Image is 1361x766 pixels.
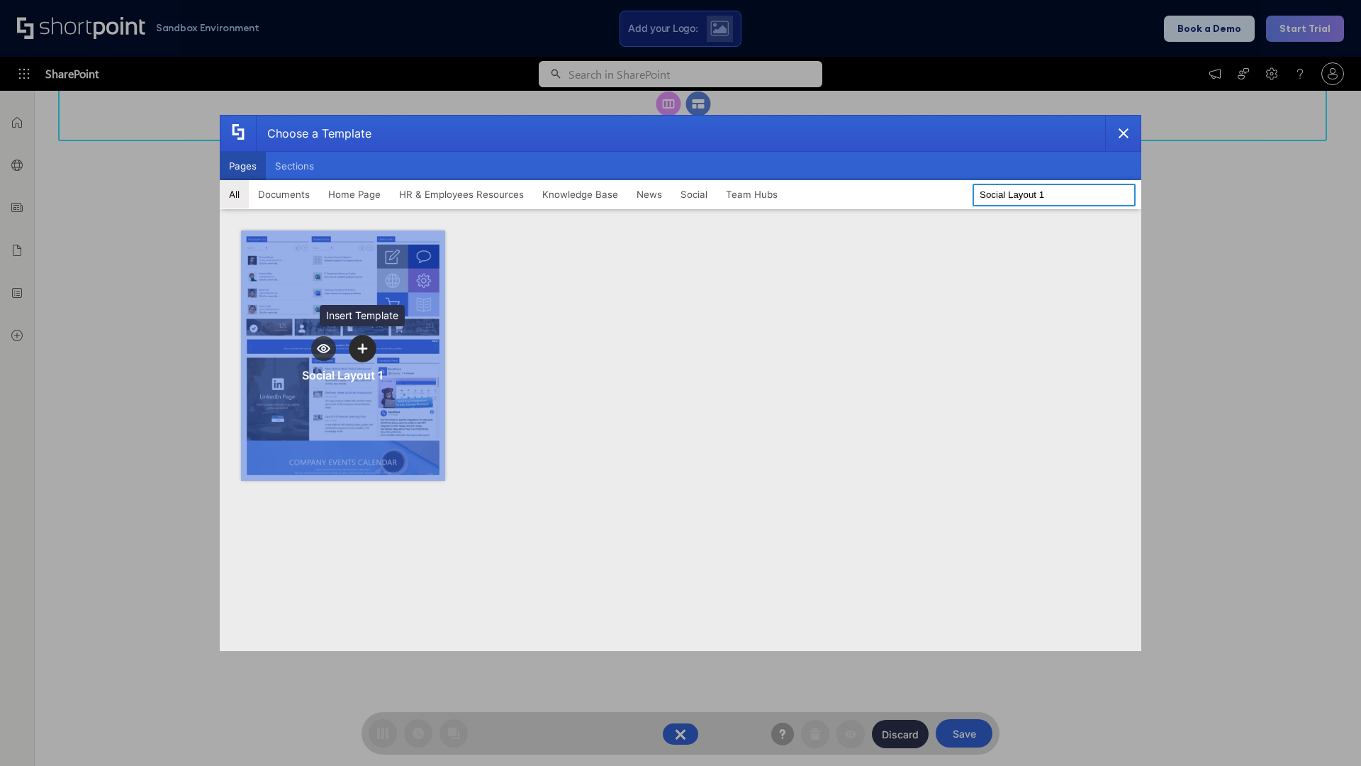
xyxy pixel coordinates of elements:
[256,116,371,151] div: Choose a Template
[627,180,671,209] button: News
[1290,698,1361,766] iframe: Chat Widget
[533,180,627,209] button: Knowledge Base
[302,368,383,382] div: Social Layout 1
[319,180,390,209] button: Home Page
[266,152,323,180] button: Sections
[973,184,1136,206] input: Search
[671,180,717,209] button: Social
[220,152,266,180] button: Pages
[717,180,787,209] button: Team Hubs
[220,115,1141,651] div: template selector
[220,180,249,209] button: All
[390,180,533,209] button: HR & Employees Resources
[249,180,319,209] button: Documents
